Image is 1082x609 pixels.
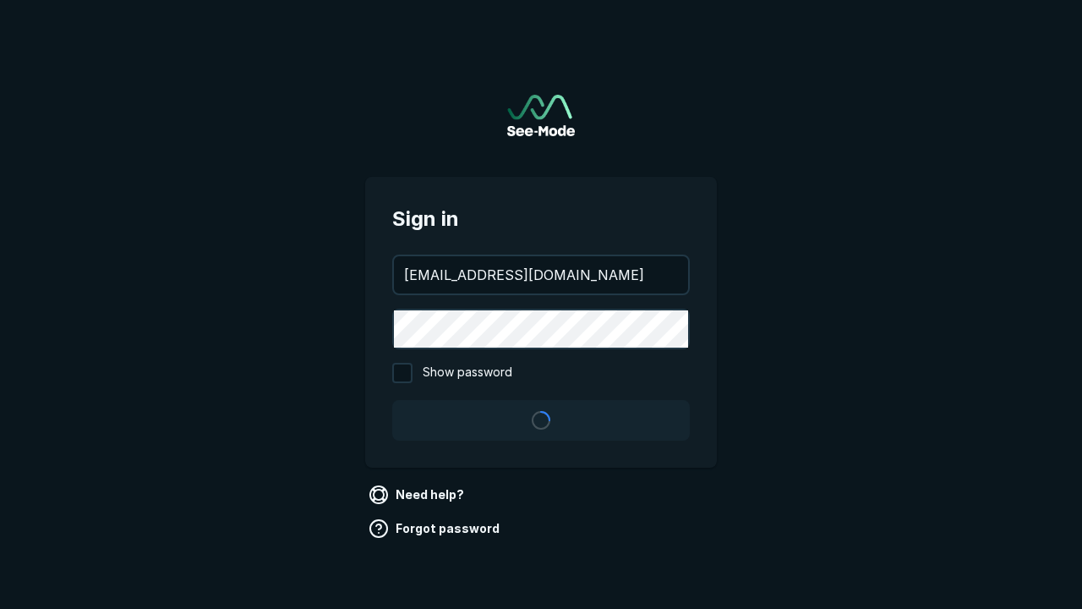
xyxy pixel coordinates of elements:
img: See-Mode Logo [507,95,575,136]
a: Need help? [365,481,471,508]
a: Go to sign in [507,95,575,136]
span: Show password [423,363,512,383]
span: Sign in [392,204,690,234]
input: your@email.com [394,256,688,294]
a: Forgot password [365,515,506,542]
